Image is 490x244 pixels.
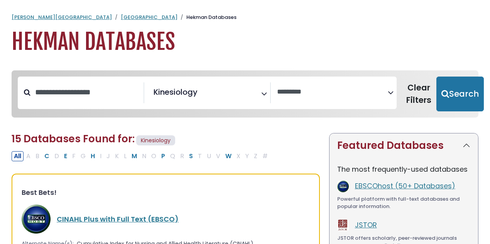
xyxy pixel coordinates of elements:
a: [PERSON_NAME][GEOGRAPHIC_DATA] [12,14,112,21]
input: Search database by title or keyword [30,86,144,99]
p: The most frequently-used databases [337,164,470,174]
li: Hekman Databases [177,14,237,21]
a: CINAHL Plus with Full Text (EBSCO) [57,214,179,224]
button: Featured Databases [329,133,478,158]
a: [GEOGRAPHIC_DATA] [121,14,177,21]
button: Filter Results H [88,151,97,161]
a: EBSCOhost (50+ Databases) [355,181,455,191]
button: Filter Results P [159,151,167,161]
textarea: Search [199,90,204,99]
div: Alpha-list to filter by first letter of database name [12,151,271,160]
button: Filter Results M [129,151,139,161]
div: Powerful platform with full-text databases and popular information. [337,195,470,210]
a: JSTOR [355,220,377,230]
li: Kinesiology [150,86,198,98]
nav: breadcrumb [12,14,478,21]
textarea: Search [277,88,388,96]
nav: Search filters [12,70,478,118]
button: Filter Results S [187,151,195,161]
h1: Hekman Databases [12,29,478,55]
button: Clear Filters [401,77,436,111]
button: Filter Results W [223,151,234,161]
span: 15 Databases Found for: [12,132,135,146]
button: Submit for Search Results [436,77,484,111]
span: Kinesiology [154,86,198,98]
button: Filter Results E [62,151,69,161]
h3: Best Bets! [22,188,310,197]
button: All [12,151,24,161]
span: Kinesiology [136,135,175,146]
button: Filter Results C [42,151,52,161]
